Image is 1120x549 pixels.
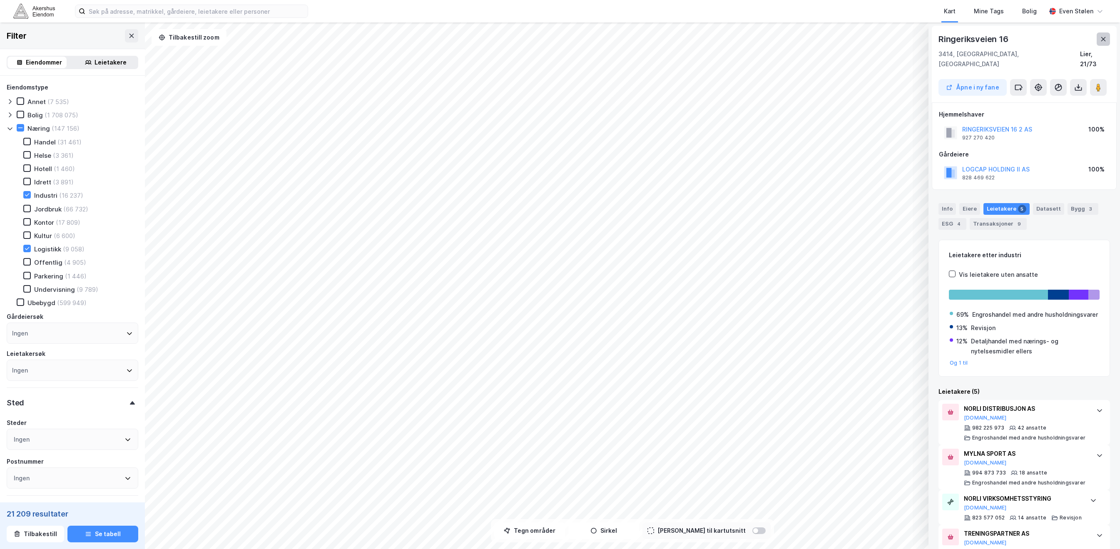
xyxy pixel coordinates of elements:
[64,258,86,266] div: (4 905)
[1068,203,1098,215] div: Bygg
[63,245,85,253] div: (9 058)
[95,57,127,67] div: Leietakere
[1080,49,1110,69] div: Lier, 21/73
[955,220,963,228] div: 4
[27,111,43,119] div: Bolig
[1015,220,1023,228] div: 9
[27,98,46,106] div: Annet
[938,203,956,215] div: Info
[494,522,565,539] button: Tegn områder
[972,479,1085,486] div: Engroshandel med andre husholdningsvarer
[7,312,43,322] div: Gårdeiersøk
[949,250,1100,260] div: Leietakere etter industri
[67,526,138,542] button: Se tabell
[959,203,980,215] div: Eiere
[34,178,51,186] div: Idrett
[938,49,1080,69] div: 3414, [GEOGRAPHIC_DATA], [GEOGRAPHIC_DATA]
[964,494,1082,504] div: NORLI VIRKSOMHETSSTYRING
[950,360,968,366] button: Og 1 til
[57,138,82,146] div: (31 461)
[45,111,78,119] div: (1 708 075)
[1022,6,1037,16] div: Bolig
[34,232,52,240] div: Kultur
[7,526,64,542] button: Tilbakestill
[12,365,28,375] div: Ingen
[59,191,83,199] div: (16 237)
[971,323,996,333] div: Revisjon
[1088,164,1105,174] div: 100%
[34,286,75,293] div: Undervisning
[964,460,1007,466] button: [DOMAIN_NAME]
[7,398,24,408] div: Sted
[938,32,1010,46] div: Ringeriksveien 16
[34,245,61,253] div: Logistikk
[964,404,1088,414] div: NORLI DISTRIBUSJON AS
[964,449,1088,459] div: MYLNA SPORT AS
[1078,509,1120,549] div: Kontrollprogram for chat
[939,149,1110,159] div: Gårdeiere
[657,526,746,536] div: [PERSON_NAME] til kartutsnitt
[568,522,639,539] button: Sirkel
[12,328,28,338] div: Ingen
[964,504,1007,511] button: [DOMAIN_NAME]
[52,124,80,132] div: (147 156)
[971,336,1099,356] div: Detaljhandel med nærings- og nytelsesmidler ellers
[938,387,1110,397] div: Leietakere (5)
[54,165,75,173] div: (1 460)
[27,124,50,132] div: Næring
[34,191,57,199] div: Industri
[27,299,55,307] div: Ubebygd
[956,323,968,333] div: 13%
[14,473,30,483] div: Ingen
[970,218,1027,230] div: Transaksjoner
[7,82,48,92] div: Eiendomstype
[57,299,87,307] div: (599 949)
[1078,509,1120,549] iframe: Chat Widget
[56,219,80,226] div: (17 809)
[14,435,30,445] div: Ingen
[1088,124,1105,134] div: 100%
[1059,6,1093,16] div: Even Stølen
[1033,203,1064,215] div: Datasett
[972,514,1005,521] div: 823 577 052
[34,258,62,266] div: Offentlig
[7,509,138,519] div: 21 209 resultater
[972,425,1004,431] div: 982 225 973
[974,6,1004,16] div: Mine Tags
[26,57,62,67] div: Eiendommer
[1087,205,1095,213] div: 3
[972,435,1085,441] div: Engroshandel med andre husholdningsvarer
[34,138,56,146] div: Handel
[65,272,87,280] div: (1 446)
[962,174,995,181] div: 828 469 622
[962,134,995,141] div: 927 270 420
[972,470,1006,476] div: 994 873 733
[53,178,74,186] div: (3 891)
[964,539,1007,546] button: [DOMAIN_NAME]
[964,529,1088,539] div: TRENINGSPARTNER AS
[53,152,74,159] div: (3 361)
[1018,425,1046,431] div: 42 ansatte
[34,152,51,159] div: Helse
[938,218,966,230] div: ESG
[63,205,88,213] div: (66 732)
[1019,470,1047,476] div: 18 ansatte
[34,165,52,173] div: Hotell
[152,29,226,46] button: Tilbakestill zoom
[7,29,27,42] div: Filter
[1060,514,1082,521] div: Revisjon
[972,310,1098,320] div: Engroshandel med andre husholdningsvarer
[1018,205,1026,213] div: 5
[13,4,55,18] img: akershus-eiendom-logo.9091f326c980b4bce74ccdd9f866810c.svg
[1018,514,1046,521] div: 14 ansatte
[54,232,75,240] div: (6 600)
[47,98,69,106] div: (7 535)
[983,203,1030,215] div: Leietakere
[7,457,44,467] div: Postnummer
[34,219,54,226] div: Kontor
[939,109,1110,119] div: Hjemmelshaver
[85,5,308,17] input: Søk på adresse, matrikkel, gårdeiere, leietakere eller personer
[964,415,1007,421] button: [DOMAIN_NAME]
[34,205,62,213] div: Jordbruk
[956,336,968,346] div: 12%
